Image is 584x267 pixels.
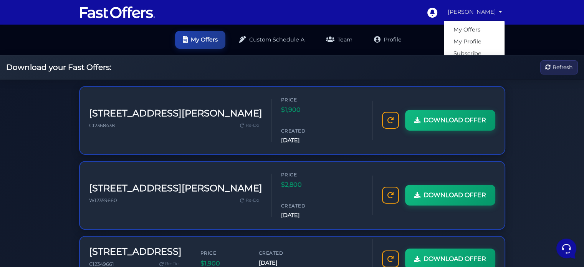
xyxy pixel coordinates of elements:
h3: [STREET_ADDRESS][PERSON_NAME] [89,108,262,119]
a: [PERSON_NAME] [445,5,505,20]
button: Refresh [540,60,578,75]
img: dark [12,55,28,71]
h3: [STREET_ADDRESS] [89,246,182,257]
p: Help [119,207,129,214]
p: Messages [66,207,88,214]
h2: Hello [PERSON_NAME] 👋 [6,6,129,31]
span: Created [281,202,327,209]
a: See all [124,43,141,49]
span: Your Conversations [12,43,62,49]
a: DOWNLOAD OFFER [405,110,495,131]
h3: [STREET_ADDRESS][PERSON_NAME] [89,183,262,194]
a: Custom Schedule A [232,31,312,49]
span: Price [281,171,327,178]
iframe: Customerly Messenger Launcher [555,237,578,260]
a: Team [318,31,360,49]
span: [DATE] [281,136,327,145]
span: Re-Do [246,197,259,204]
span: Created [281,127,327,134]
span: W12359660 [89,197,117,203]
div: [PERSON_NAME] [443,20,505,75]
span: C12368438 [89,123,115,128]
span: Price [200,249,247,257]
a: Open Help Center [96,108,141,114]
button: Messages [53,196,101,214]
span: DOWNLOAD OFFER [424,190,486,200]
span: Re-Do [246,122,259,129]
span: Price [281,96,327,103]
span: DOWNLOAD OFFER [424,115,486,125]
span: $1,900 [281,105,327,115]
input: Search for an Article... [17,124,126,132]
span: $2,800 [281,180,327,190]
a: My Profile [444,36,505,48]
a: Re-Do [237,121,262,131]
span: Start a Conversation [55,81,108,88]
a: Subscribe [444,48,505,60]
h2: Download your Fast Offers: [6,63,111,72]
img: dark [25,55,40,71]
button: Start a Conversation [12,77,141,92]
a: My Offers [175,31,225,49]
p: Home [23,207,36,214]
span: DOWNLOAD OFFER [424,254,486,264]
span: Find an Answer [12,108,52,114]
a: Profile [366,31,409,49]
a: My Offers [444,24,505,36]
span: [DATE] [281,211,327,220]
span: Created [259,249,305,257]
a: Re-Do [237,196,262,206]
span: C12349661 [89,261,114,267]
button: Help [100,196,147,214]
span: Refresh [553,63,572,71]
button: Home [6,196,53,214]
a: DOWNLOAD OFFER [405,185,495,206]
